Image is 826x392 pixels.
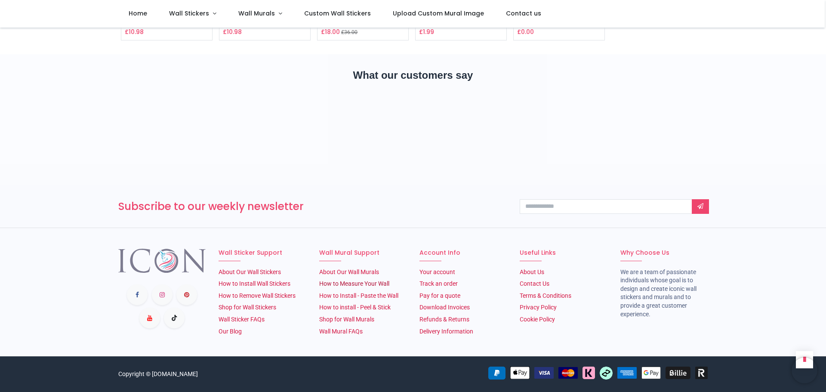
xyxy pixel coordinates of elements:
span: 1.99 [423,28,434,36]
a: Terms & Conditions [520,292,571,299]
h3: Subscribe to our weekly newsletter [118,199,507,214]
span: 10.98 [227,28,242,36]
a: Wall Sticker FAQs [219,316,265,323]
h6: Why Choose Us [620,249,708,257]
a: Wall Mural FAQs [319,328,363,335]
iframe: Brevo live chat [792,358,817,383]
a: About Our Wall Murals [319,269,379,275]
a: How to install - Peel & Stick [319,304,391,311]
h6: Account Info [419,249,507,257]
h6: £ [517,28,534,36]
span: Wall Stickers [169,9,209,18]
a: Pay for a quote [419,292,460,299]
h6: £ [223,28,242,36]
img: Afterpay Clearpay [600,367,613,380]
h6: Wall Mural Support [319,249,407,257]
img: American Express [617,367,637,379]
span: Custom Wall Stickers [304,9,371,18]
img: Billie [666,367,690,379]
h6: £ [125,28,144,36]
span: 18.00 [325,28,340,36]
a: Delivery Information [419,328,473,335]
h2: What our customers say [118,68,708,83]
span: Contact us [506,9,541,18]
a: Contact Us [520,280,549,287]
a: Shop for Wall Murals [319,316,374,323]
a: How to Install Wall Stickers [219,280,290,287]
span: Wall Murals [238,9,275,18]
span: 0.00 [521,28,534,36]
a: Privacy Policy [520,304,557,311]
a: How to Remove Wall Stickers [219,292,296,299]
h6: £ [321,28,340,36]
a: Copyright © [DOMAIN_NAME] [118,370,198,377]
span: 10.98 [129,28,144,36]
li: We are a team of passionate individuals whose goal is to design and create iconic wall stickers a... [620,268,708,319]
a: Refunds & Returns [419,316,469,323]
a: How to Install - Paste the Wall [319,292,398,299]
a: About Our Wall Stickers [219,269,281,275]
a: How to Measure Your Wall [319,280,389,287]
iframe: Customer reviews powered by Trustpilot [118,98,708,158]
a: Cookie Policy [520,316,555,323]
span: 36.00 [344,29,358,35]
img: Google Pay [641,367,661,379]
a: Your account [419,269,455,275]
span: Upload Custom Mural Image [393,9,484,18]
small: £ [341,29,358,36]
h6: £ [419,28,434,36]
a: Our Blog [219,328,242,335]
a: Track an order [419,280,458,287]
img: VISA [534,367,554,379]
a: About Us​ [520,269,544,275]
span: Home [129,9,147,18]
img: Apple Pay [510,367,530,379]
img: Klarna [583,367,595,379]
img: MasterCard [558,367,578,379]
img: PayPal [488,367,505,380]
h6: Useful Links [520,249,607,257]
h6: Wall Sticker Support [219,249,306,257]
a: Download Invoices [419,304,470,311]
img: Revolut Pay [695,367,708,379]
a: Shop for Wall Stickers [219,304,276,311]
